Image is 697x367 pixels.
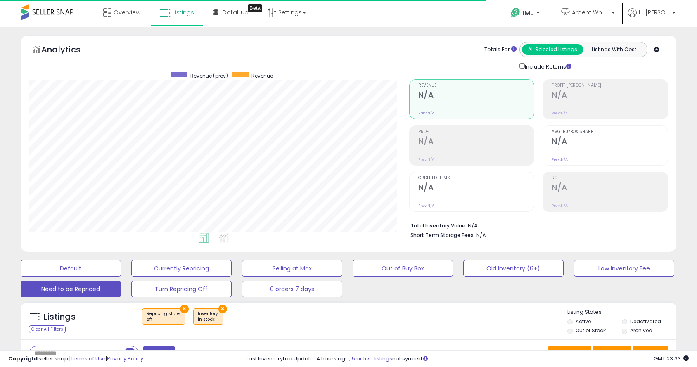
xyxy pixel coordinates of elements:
h5: Listings [44,311,76,323]
span: Avg. Buybox Share [552,130,668,134]
h5: Analytics [41,44,97,57]
small: Prev: N/A [552,203,568,208]
span: N/A [476,231,486,239]
small: Prev: N/A [418,157,434,162]
a: 15 active listings [350,355,392,362]
span: Help [523,9,534,17]
span: Inventory : [198,310,219,323]
div: Last InventoryLab Update: 4 hours ago, not synced. [247,355,689,363]
h2: N/A [418,137,534,148]
h2: N/A [418,90,534,102]
button: Actions [633,346,668,360]
li: N/A [410,220,662,230]
button: Currently Repricing [131,260,232,277]
button: Out of Buy Box [353,260,453,277]
button: Listings With Cost [583,44,645,55]
b: Short Term Storage Fees: [410,232,475,239]
span: ROI [552,176,668,180]
a: Hi [PERSON_NAME] [628,8,676,27]
button: All Selected Listings [522,44,583,55]
h2: N/A [552,90,668,102]
button: Low Inventory Fee [574,260,674,277]
span: Profit [PERSON_NAME] [552,83,668,88]
i: Get Help [510,7,521,18]
button: Default [21,260,121,277]
button: × [218,305,227,313]
span: DataHub [223,8,249,17]
small: Prev: N/A [552,157,568,162]
span: 2025-09-15 23:33 GMT [654,355,689,362]
a: Privacy Policy [107,355,143,362]
p: Listing States: [567,308,676,316]
span: Revenue [418,83,534,88]
span: Revenue (prev) [190,72,228,79]
h2: N/A [552,183,668,194]
a: Help [504,1,548,27]
label: Out of Stock [576,327,606,334]
button: Old Inventory (6+) [463,260,564,277]
button: Turn Repricing Off [131,281,232,297]
div: in stock [198,317,219,322]
div: Tooltip anchor [248,4,262,12]
small: Prev: N/A [552,111,568,116]
button: × [180,305,189,313]
span: Repricing state : [147,310,180,323]
div: Totals For [484,46,517,54]
button: Save View [548,346,591,360]
span: Ordered Items [418,176,534,180]
h2: N/A [418,183,534,194]
span: Columns [598,349,624,357]
div: off [147,317,180,322]
label: Active [576,318,591,325]
button: 0 orders 7 days [242,281,342,297]
small: Prev: N/A [418,203,434,208]
label: Deactivated [630,318,661,325]
div: Clear All Filters [29,325,66,333]
span: Profit [418,130,534,134]
b: Total Inventory Value: [410,222,467,229]
button: Filters [143,346,175,360]
button: Need to be Repriced [21,281,121,297]
small: Prev: N/A [418,111,434,116]
h2: N/A [552,137,668,148]
span: Overview [114,8,140,17]
span: Ardent Wholesale [572,8,609,17]
span: Hi [PERSON_NAME] [639,8,670,17]
div: Include Returns [513,62,581,71]
button: Columns [593,346,631,360]
label: Archived [630,327,652,334]
span: Revenue [251,72,273,79]
strong: Copyright [8,355,38,362]
span: Listings [173,8,194,17]
button: Selling at Max [242,260,342,277]
div: seller snap | | [8,355,143,363]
